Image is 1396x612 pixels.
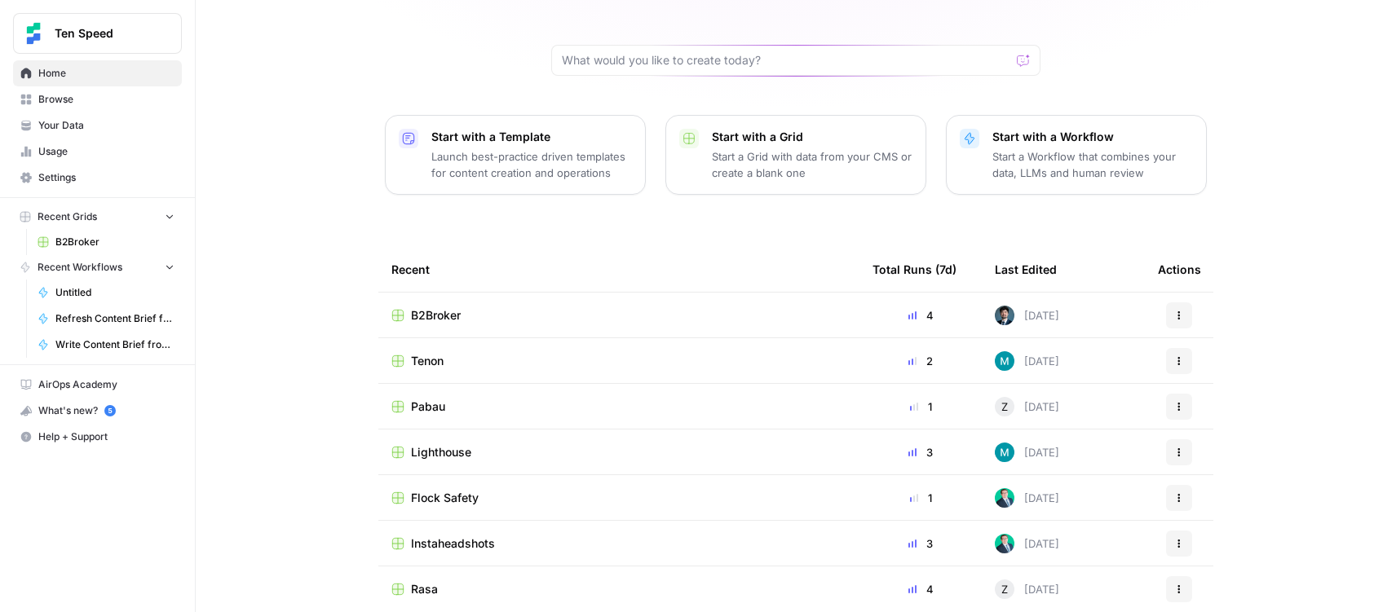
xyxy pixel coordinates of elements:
[13,255,182,280] button: Recent Workflows
[995,442,1014,462] img: 9k9gt13slxq95qn7lcfsj5lxmi7v
[872,581,969,597] div: 4
[19,19,48,48] img: Ten Speed Logo
[13,205,182,229] button: Recent Grids
[30,332,182,358] a: Write Content Brief from Keyword [DEV]
[411,581,438,597] span: Rasa
[13,424,182,450] button: Help + Support
[13,398,182,424] button: What's new? 5
[13,13,182,54] button: Workspace: Ten Speed
[30,229,182,255] a: B2Broker
[55,311,174,326] span: Refresh Content Brief from Keyword [DEV]
[872,535,969,552] div: 3
[872,353,969,369] div: 2
[431,148,632,181] p: Launch best-practice driven templates for content creation and operations
[55,235,174,249] span: B2Broker
[1001,398,1008,415] span: Z
[38,92,174,107] span: Browse
[992,148,1193,181] p: Start a Workflow that combines your data, LLMs and human review
[995,442,1059,462] div: [DATE]
[38,260,122,275] span: Recent Workflows
[38,377,174,392] span: AirOps Academy
[391,444,846,460] a: Lighthouse
[995,351,1014,371] img: 9k9gt13slxq95qn7lcfsj5lxmi7v
[995,534,1014,553] img: loq7q7lwz012dtl6ci9jrncps3v6
[712,148,912,181] p: Start a Grid with data from your CMS or create a blank one
[38,170,174,185] span: Settings
[995,351,1059,371] div: [DATE]
[995,247,1057,292] div: Last Edited
[562,52,1010,68] input: What would you like to create today?
[391,490,846,506] a: Flock Safety
[411,353,444,369] span: Tenon
[1001,581,1008,597] span: Z
[995,488,1014,508] img: loq7q7lwz012dtl6ci9jrncps3v6
[385,115,646,195] button: Start with a TemplateLaunch best-practice driven templates for content creation and operations
[38,118,174,133] span: Your Data
[38,66,174,81] span: Home
[391,307,846,324] a: B2Broker
[55,337,174,352] span: Write Content Brief from Keyword [DEV]
[995,306,1014,325] img: akd5wg4rckfd5i9ckwsdbvxucqo9
[946,115,1207,195] button: Start with a WorkflowStart a Workflow that combines your data, LLMs and human review
[13,60,182,86] a: Home
[38,429,174,444] span: Help + Support
[872,398,969,415] div: 1
[391,247,846,292] div: Recent
[872,247,956,292] div: Total Runs (7d)
[411,490,479,506] span: Flock Safety
[992,129,1193,145] p: Start with a Workflow
[995,579,1059,599] div: [DATE]
[13,112,182,139] a: Your Data
[38,209,97,224] span: Recent Grids
[38,144,174,159] span: Usage
[1158,247,1201,292] div: Actions
[391,581,846,597] a: Rasa
[431,129,632,145] p: Start with a Template
[411,307,461,324] span: B2Broker
[872,307,969,324] div: 4
[995,534,1059,553] div: [DATE]
[30,306,182,332] a: Refresh Content Brief from Keyword [DEV]
[995,306,1059,325] div: [DATE]
[995,397,1059,416] div: [DATE]
[108,407,112,415] text: 5
[391,535,846,552] a: Instaheadshots
[13,86,182,112] a: Browse
[55,285,174,300] span: Untitled
[872,444,969,460] div: 3
[391,398,846,415] a: Pabau
[13,139,182,165] a: Usage
[411,535,495,552] span: Instaheadshots
[30,280,182,306] a: Untitled
[712,129,912,145] p: Start with a Grid
[13,165,182,191] a: Settings
[411,398,445,415] span: Pabau
[13,372,182,398] a: AirOps Academy
[104,405,116,416] a: 5
[55,25,153,42] span: Ten Speed
[14,398,181,423] div: What's new?
[995,488,1059,508] div: [DATE]
[391,353,846,369] a: Tenon
[665,115,926,195] button: Start with a GridStart a Grid with data from your CMS or create a blank one
[872,490,969,506] div: 1
[411,444,471,460] span: Lighthouse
